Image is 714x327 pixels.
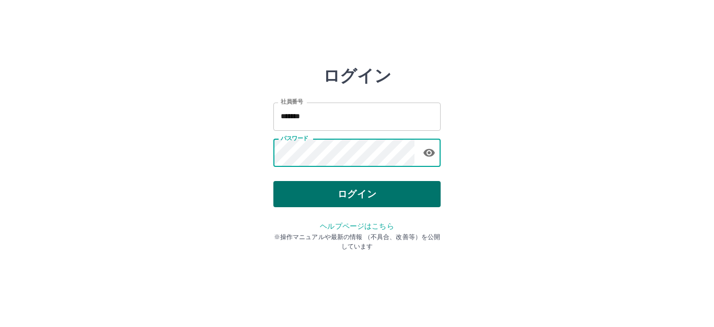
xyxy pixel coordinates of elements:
button: ログイン [273,181,441,207]
label: パスワード [281,134,308,142]
label: 社員番号 [281,98,303,106]
h2: ログイン [323,66,391,86]
p: ※操作マニュアルや最新の情報 （不具合、改善等）を公開しています [273,232,441,251]
a: ヘルプページはこちら [320,222,394,230]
